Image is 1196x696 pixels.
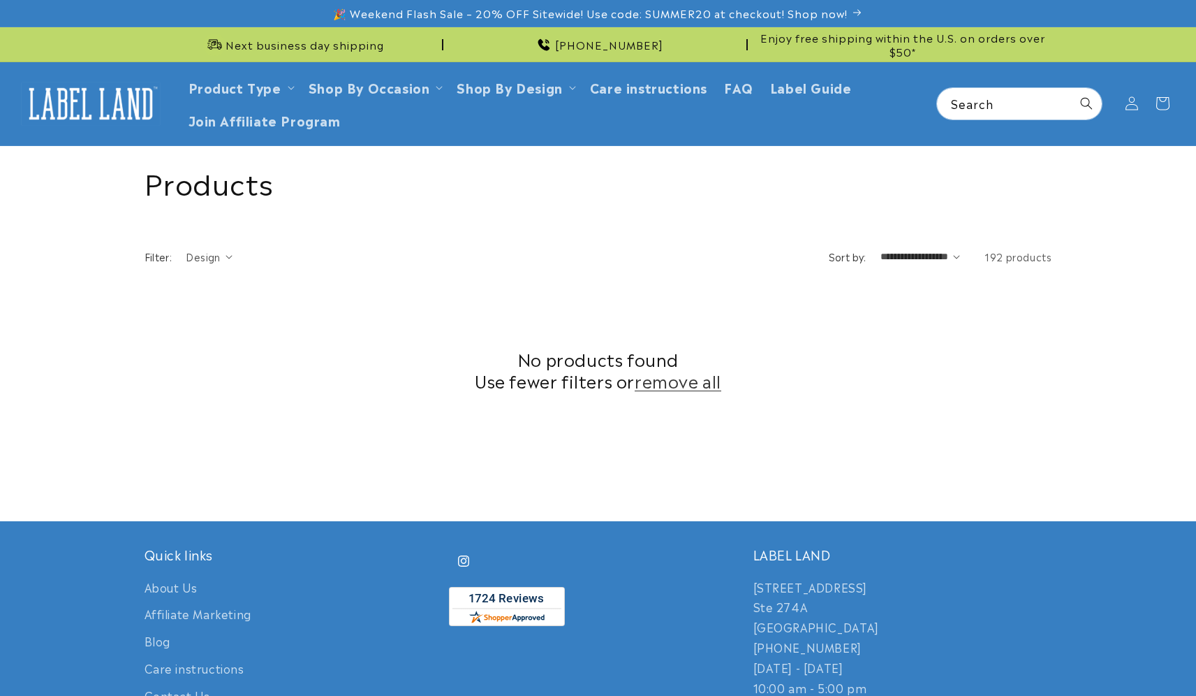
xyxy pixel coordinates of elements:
[145,600,251,628] a: Affiliate Marketing
[457,78,562,96] a: Shop By Design
[1071,88,1102,119] button: Search
[180,71,300,103] summary: Product Type
[716,71,762,103] a: FAQ
[145,628,170,655] a: Blog
[189,78,281,96] a: Product Type
[145,348,1052,391] h2: No products found Use fewer filters or
[21,82,161,125] img: Label Land
[145,546,443,563] h2: Quick links
[189,112,341,128] span: Join Affiliate Program
[186,249,220,263] span: Design
[724,79,753,95] span: FAQ
[145,249,172,264] h2: Filter:
[753,546,1052,563] h2: LABEL LAND
[829,249,866,263] label: Sort by:
[753,27,1052,61] div: Announcement
[145,577,198,601] a: About Us
[582,71,716,103] a: Care instructions
[762,71,860,103] a: Label Guide
[449,587,565,626] img: Customer Reviews
[309,79,430,95] span: Shop By Occasion
[186,249,232,264] summary: Design (0 selected)
[145,27,443,61] div: Announcement
[555,38,663,52] span: [PHONE_NUMBER]
[333,6,848,20] span: 🎉 Weekend Flash Sale – 20% OFF Sitewide! Use code: SUMMER20 at checkout! Shop now!
[300,71,449,103] summary: Shop By Occasion
[984,249,1051,263] span: 192 products
[449,27,748,61] div: Announcement
[145,164,1052,200] h1: Products
[635,370,721,391] a: remove all
[770,79,852,95] span: Label Guide
[590,79,707,95] span: Care instructions
[753,31,1052,58] span: Enjoy free shipping within the U.S. on orders over $50*
[226,38,384,52] span: Next business day shipping
[180,103,349,136] a: Join Affiliate Program
[448,71,581,103] summary: Shop By Design
[16,77,166,131] a: Label Land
